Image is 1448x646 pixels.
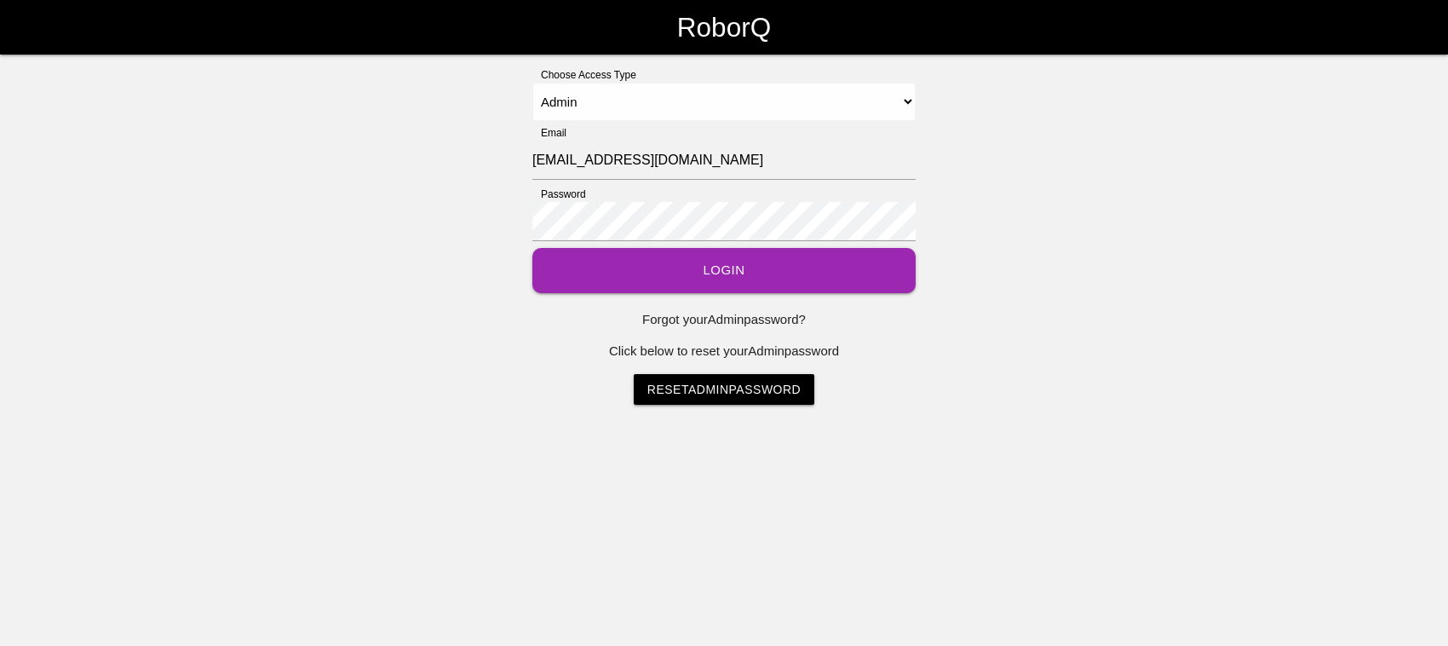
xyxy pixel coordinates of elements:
[634,374,814,405] a: ResetAdminPassword
[532,248,916,293] button: Login
[532,187,586,202] label: Password
[532,342,916,361] p: Click below to reset your Admin password
[532,67,636,83] label: Choose Access Type
[532,310,916,330] p: Forgot your Admin password?
[532,125,566,141] label: Email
